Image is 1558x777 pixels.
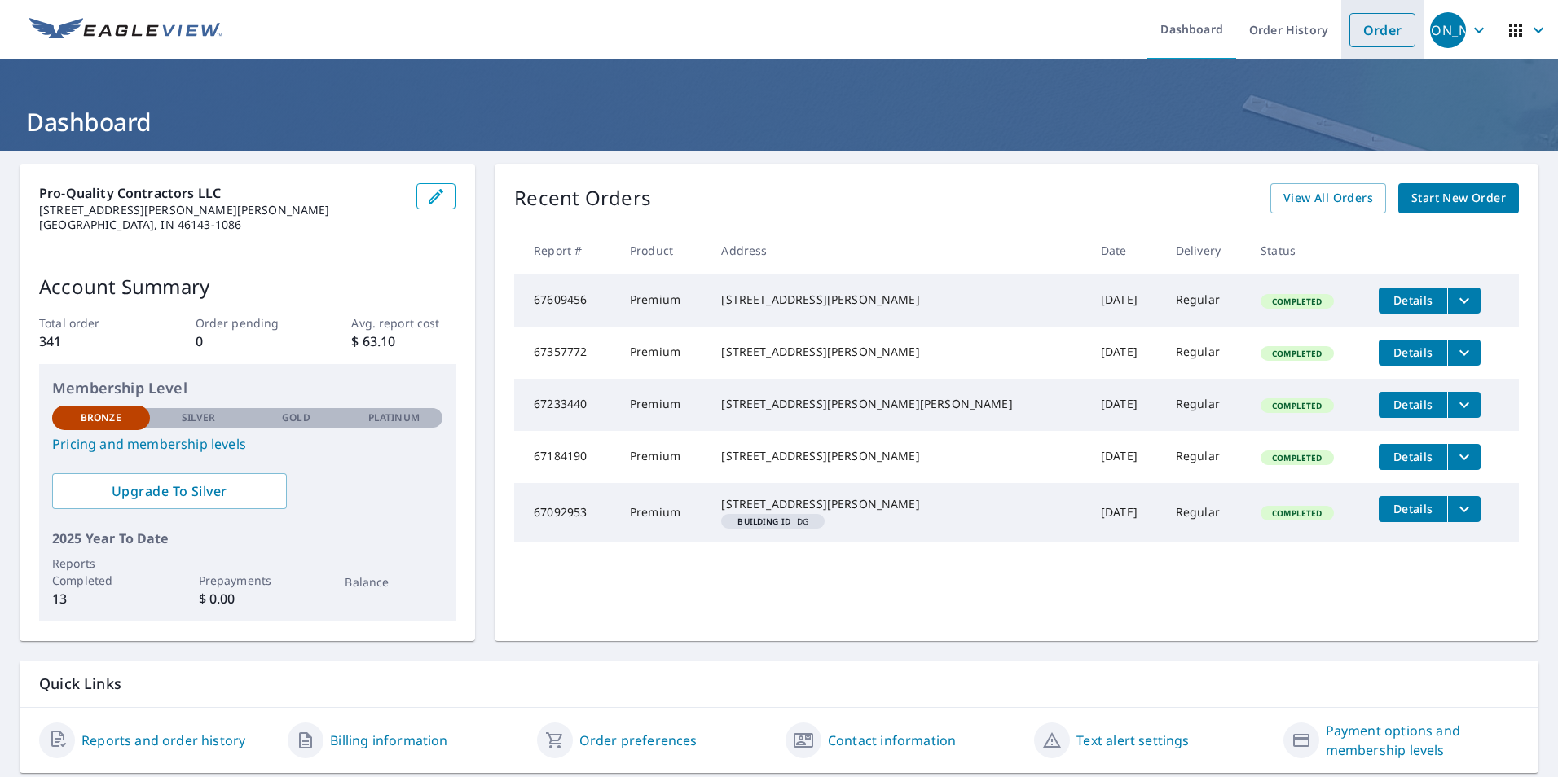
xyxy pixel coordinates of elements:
span: Completed [1262,348,1331,359]
a: Contact information [828,731,956,750]
a: Text alert settings [1076,731,1189,750]
span: Upgrade To Silver [65,482,274,500]
p: Reports Completed [52,555,150,589]
div: [STREET_ADDRESS][PERSON_NAME][PERSON_NAME] [721,396,1074,412]
span: View All Orders [1283,188,1373,209]
td: Regular [1163,327,1248,379]
a: Reports and order history [81,731,245,750]
span: Start New Order [1411,188,1506,209]
button: filesDropdownBtn-67184190 [1447,444,1481,470]
p: Avg. report cost [351,314,456,331]
p: Membership Level [52,377,442,399]
td: 67233440 [514,379,617,431]
td: 67092953 [514,483,617,542]
p: Silver [182,410,216,425]
span: Completed [1262,296,1331,307]
p: Quick Links [39,674,1519,694]
td: Regular [1163,483,1248,542]
a: Pricing and membership levels [52,434,442,454]
p: Order pending [196,314,300,331]
a: Payment options and membership levels [1326,721,1519,760]
p: Recent Orders [514,183,651,213]
p: Pro-Quality Contractors LLC [39,183,403,203]
p: 0 [196,331,300,351]
p: 341 [39,331,143,351]
th: Delivery [1163,226,1248,274]
button: detailsBtn-67233440 [1379,392,1447,418]
a: Order [1349,13,1415,47]
span: Completed [1262,400,1331,411]
button: detailsBtn-67184190 [1379,444,1447,470]
button: filesDropdownBtn-67609456 [1447,288,1481,314]
p: Platinum [368,410,420,425]
p: [STREET_ADDRESS][PERSON_NAME][PERSON_NAME] [39,203,403,217]
td: [DATE] [1088,483,1163,542]
p: $ 63.10 [351,331,456,351]
p: 2025 Year To Date [52,529,442,548]
span: Completed [1262,507,1331,519]
a: Billing information [330,731,447,750]
p: Total order [39,314,143,331]
span: Details [1389,449,1437,464]
button: filesDropdownBtn-67357772 [1447,340,1481,366]
td: [DATE] [1088,327,1163,379]
p: 13 [52,589,150,608]
p: [GEOGRAPHIC_DATA], IN 46143-1086 [39,217,403,232]
td: 67357772 [514,327,617,379]
th: Status [1248,226,1366,274]
th: Product [617,226,708,274]
p: Gold [282,410,310,425]
td: Premium [617,431,708,483]
th: Date [1088,226,1163,274]
td: [DATE] [1088,379,1163,431]
span: Details [1389,345,1437,360]
span: Details [1389,292,1437,308]
div: [PERSON_NAME] [1430,12,1466,48]
a: Order preferences [579,731,698,750]
button: detailsBtn-67092953 [1379,496,1447,522]
th: Address [708,226,1087,274]
td: Regular [1163,379,1248,431]
td: Regular [1163,431,1248,483]
a: View All Orders [1270,183,1386,213]
p: $ 0.00 [199,589,297,608]
p: Bronze [81,410,121,425]
h1: Dashboard [20,105,1538,138]
td: Premium [617,483,708,542]
p: Prepayments [199,572,297,589]
p: Account Summary [39,272,456,301]
td: Regular [1163,274,1248,327]
td: 67184190 [514,431,617,483]
span: DG [728,517,818,525]
div: [STREET_ADDRESS][PERSON_NAME] [721,292,1074,308]
td: Premium [617,327,708,379]
img: EV Logo [29,18,222,42]
td: 67609456 [514,274,617,327]
p: Balance [345,573,442,590]
td: Premium [617,274,708,327]
span: Completed [1262,452,1331,463]
button: filesDropdownBtn-67233440 [1447,392,1481,418]
td: Premium [617,379,708,431]
a: Upgrade To Silver [52,473,287,509]
th: Report # [514,226,617,274]
td: [DATE] [1088,274,1163,327]
em: Building ID [737,517,790,525]
span: Details [1389,501,1437,516]
button: detailsBtn-67609456 [1379,288,1447,314]
td: [DATE] [1088,431,1163,483]
a: Start New Order [1398,183,1519,213]
button: filesDropdownBtn-67092953 [1447,496,1481,522]
div: [STREET_ADDRESS][PERSON_NAME] [721,496,1074,512]
div: [STREET_ADDRESS][PERSON_NAME] [721,448,1074,464]
div: [STREET_ADDRESS][PERSON_NAME] [721,344,1074,360]
span: Details [1389,397,1437,412]
button: detailsBtn-67357772 [1379,340,1447,366]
